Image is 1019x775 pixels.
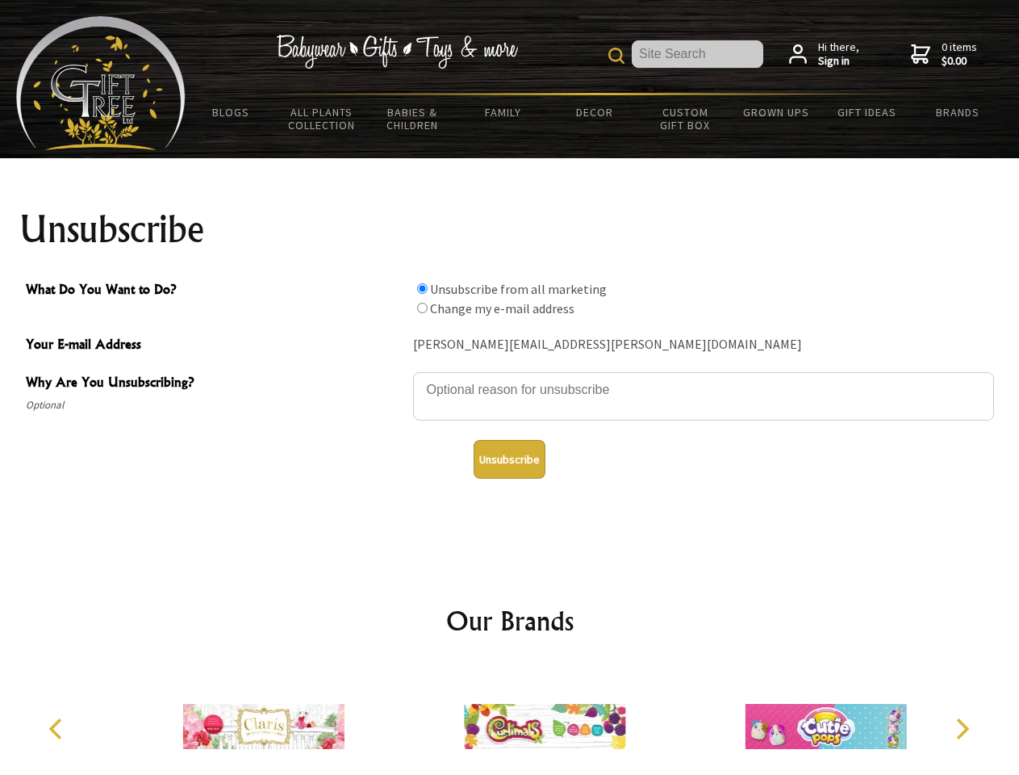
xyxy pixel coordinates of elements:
[40,711,76,747] button: Previous
[413,372,994,421] textarea: Why Are You Unsubscribing?
[789,40,859,69] a: Hi there,Sign in
[942,40,977,69] span: 0 items
[26,372,405,396] span: Why Are You Unsubscribing?
[26,334,405,358] span: Your E-mail Address
[430,300,574,316] label: Change my e-mail address
[26,279,405,303] span: What Do You Want to Do?
[276,35,518,69] img: Babywear - Gifts - Toys & more
[730,95,821,129] a: Grown Ups
[821,95,913,129] a: Gift Ideas
[640,95,731,142] a: Custom Gift Box
[818,40,859,69] span: Hi there,
[458,95,549,129] a: Family
[549,95,640,129] a: Decor
[16,16,186,150] img: Babyware - Gifts - Toys and more...
[417,303,428,313] input: What Do You Want to Do?
[430,281,607,297] label: Unsubscribe from all marketing
[944,711,979,747] button: Next
[911,40,977,69] a: 0 items$0.00
[474,440,545,479] button: Unsubscribe
[26,396,405,415] span: Optional
[19,210,1000,249] h1: Unsubscribe
[942,54,977,69] strong: $0.00
[417,283,428,294] input: What Do You Want to Do?
[277,95,368,142] a: All Plants Collection
[413,333,994,358] div: [PERSON_NAME][EMAIL_ADDRESS][PERSON_NAME][DOMAIN_NAME]
[913,95,1004,129] a: Brands
[32,601,988,640] h2: Our Brands
[367,95,458,142] a: Babies & Children
[818,54,859,69] strong: Sign in
[608,48,624,64] img: product search
[632,40,763,68] input: Site Search
[186,95,277,129] a: BLOGS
